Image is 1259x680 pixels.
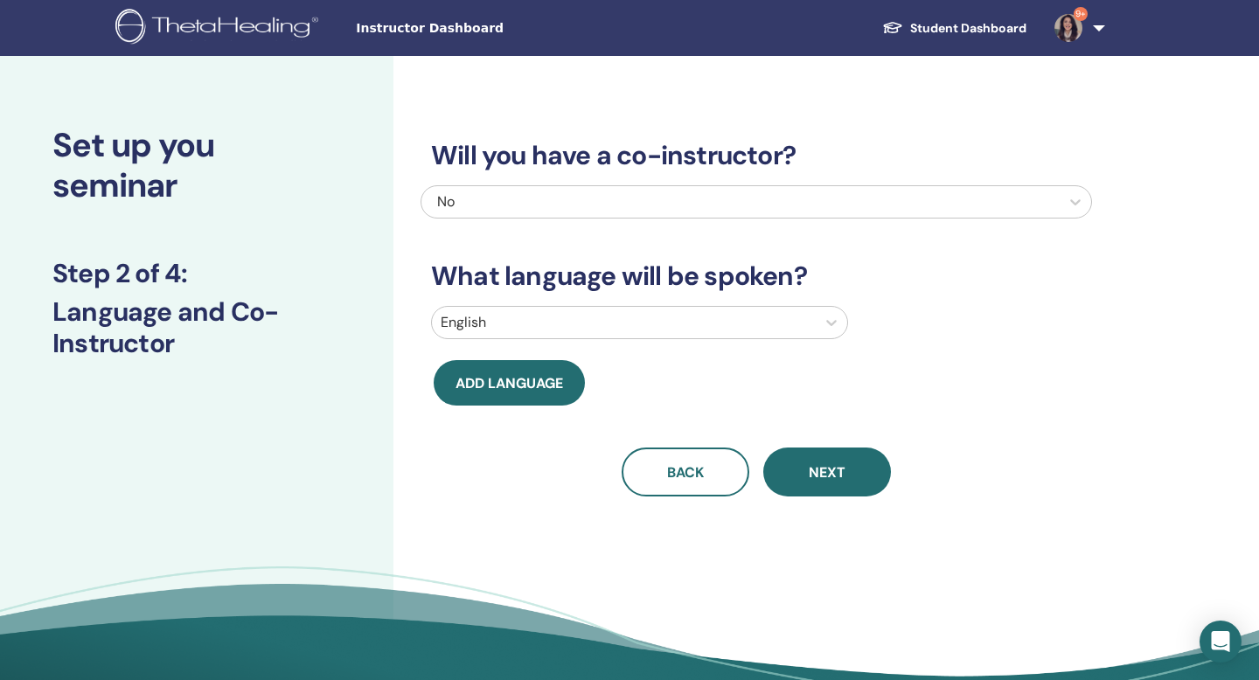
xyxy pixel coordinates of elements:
h3: Language and Co-Instructor [52,296,341,359]
img: logo_orange.svg [28,28,42,42]
div: Open Intercom Messenger [1200,621,1242,663]
button: Back [622,448,749,496]
div: Domaine: [DOMAIN_NAME] [45,45,198,59]
div: Domaine [90,103,135,114]
span: Back [667,463,704,482]
h2: Set up you seminar [52,126,341,205]
div: v 4.0.25 [49,28,86,42]
img: website_grey.svg [28,45,42,59]
img: tab_keywords_by_traffic_grey.svg [198,101,212,115]
img: graduation-cap-white.svg [882,20,903,35]
button: Next [763,448,891,496]
div: Mots-clés [218,103,268,114]
img: default.jpg [1054,14,1082,42]
img: logo.png [115,9,324,48]
span: No [437,192,455,211]
span: Add language [456,374,563,392]
img: tab_domain_overview_orange.svg [71,101,85,115]
button: Add language [434,360,585,406]
h3: What language will be spoken? [421,260,1092,292]
h3: Step 2 of 4 : [52,258,341,289]
span: Instructor Dashboard [356,19,618,38]
h3: Will you have a co-instructor? [421,140,1092,171]
span: 9+ [1074,7,1088,21]
a: Student Dashboard [868,12,1040,45]
span: Next [809,463,845,482]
